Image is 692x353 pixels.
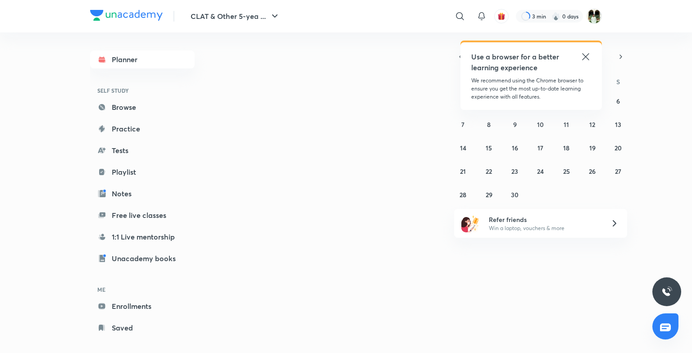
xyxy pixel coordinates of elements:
[489,215,600,224] h6: Refer friends
[551,12,560,21] img: streak
[90,83,195,98] h6: SELF STUDY
[90,10,163,21] img: Company Logo
[585,164,600,178] button: September 26, 2025
[533,140,548,155] button: September 17, 2025
[461,120,464,129] abbr: September 7, 2025
[482,140,496,155] button: September 15, 2025
[456,187,470,202] button: September 28, 2025
[589,144,596,152] abbr: September 19, 2025
[511,190,519,199] abbr: September 30, 2025
[456,164,470,178] button: September 21, 2025
[497,12,505,20] img: avatar
[471,77,591,101] p: We recommend using the Chrome browser to ensure you get the most up-to-date learning experience w...
[90,249,195,267] a: Unacademy books
[563,144,569,152] abbr: September 18, 2025
[90,98,195,116] a: Browse
[185,7,286,25] button: CLAT & Other 5-yea ...
[512,144,518,152] abbr: September 16, 2025
[559,140,574,155] button: September 18, 2025
[471,51,561,73] h5: Use a browser for a better learning experience
[461,214,479,232] img: referral
[537,120,544,129] abbr: September 10, 2025
[90,282,195,297] h6: ME
[589,120,595,129] abbr: September 12, 2025
[90,185,195,203] a: Notes
[482,187,496,202] button: September 29, 2025
[494,9,509,23] button: avatar
[611,140,625,155] button: September 20, 2025
[486,144,492,152] abbr: September 15, 2025
[90,10,163,23] a: Company Logo
[90,163,195,181] a: Playlist
[508,117,522,131] button: September 9, 2025
[537,167,544,176] abbr: September 24, 2025
[90,120,195,138] a: Practice
[90,228,195,246] a: 1:1 Live mentorship
[508,140,522,155] button: September 16, 2025
[482,117,496,131] button: September 8, 2025
[90,141,195,159] a: Tests
[486,190,492,199] abbr: September 29, 2025
[585,140,600,155] button: September 19, 2025
[611,94,625,108] button: September 6, 2025
[511,167,518,176] abbr: September 23, 2025
[537,144,543,152] abbr: September 17, 2025
[564,120,569,129] abbr: September 11, 2025
[559,117,574,131] button: September 11, 2025
[513,120,517,129] abbr: September 9, 2025
[533,117,548,131] button: September 10, 2025
[616,77,620,86] abbr: Saturday
[616,97,620,105] abbr: September 6, 2025
[460,144,466,152] abbr: September 14, 2025
[90,319,195,337] a: Saved
[508,164,522,178] button: September 23, 2025
[589,167,596,176] abbr: September 26, 2025
[587,9,602,24] img: amit
[508,187,522,202] button: September 30, 2025
[456,117,470,131] button: September 7, 2025
[90,297,195,315] a: Enrollments
[460,167,466,176] abbr: September 21, 2025
[563,167,570,176] abbr: September 25, 2025
[90,206,195,224] a: Free live classes
[559,164,574,178] button: September 25, 2025
[533,164,548,178] button: September 24, 2025
[585,117,600,131] button: September 12, 2025
[486,167,492,176] abbr: September 22, 2025
[489,224,600,232] p: Win a laptop, vouchers & more
[482,164,496,178] button: September 22, 2025
[460,190,466,199] abbr: September 28, 2025
[611,164,625,178] button: September 27, 2025
[615,167,621,176] abbr: September 27, 2025
[661,286,672,297] img: ttu
[90,50,195,68] a: Planner
[615,120,621,129] abbr: September 13, 2025
[615,144,622,152] abbr: September 20, 2025
[611,117,625,131] button: September 13, 2025
[456,140,470,155] button: September 14, 2025
[487,120,491,129] abbr: September 8, 2025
